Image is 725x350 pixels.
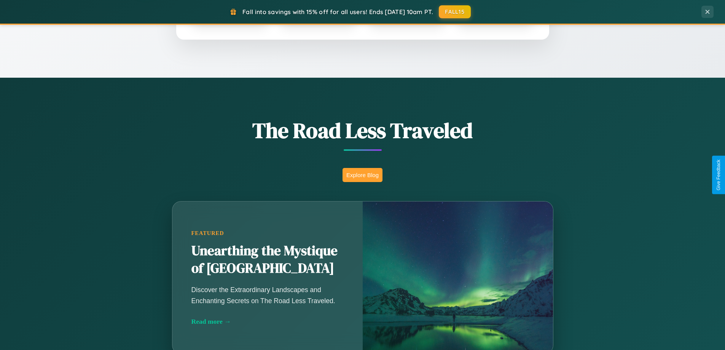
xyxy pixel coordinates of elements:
div: Give Feedback [716,160,721,190]
div: Featured [191,230,344,237]
p: Discover the Extraordinary Landscapes and Enchanting Secrets on The Road Less Traveled. [191,284,344,306]
h1: The Road Less Traveled [134,116,591,145]
span: Fall into savings with 15% off for all users! Ends [DATE] 10am PT. [242,8,433,16]
h2: Unearthing the Mystique of [GEOGRAPHIC_DATA] [191,242,344,277]
button: Explore Blog [343,168,382,182]
div: Read more → [191,318,344,326]
button: FALL15 [439,5,471,18]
